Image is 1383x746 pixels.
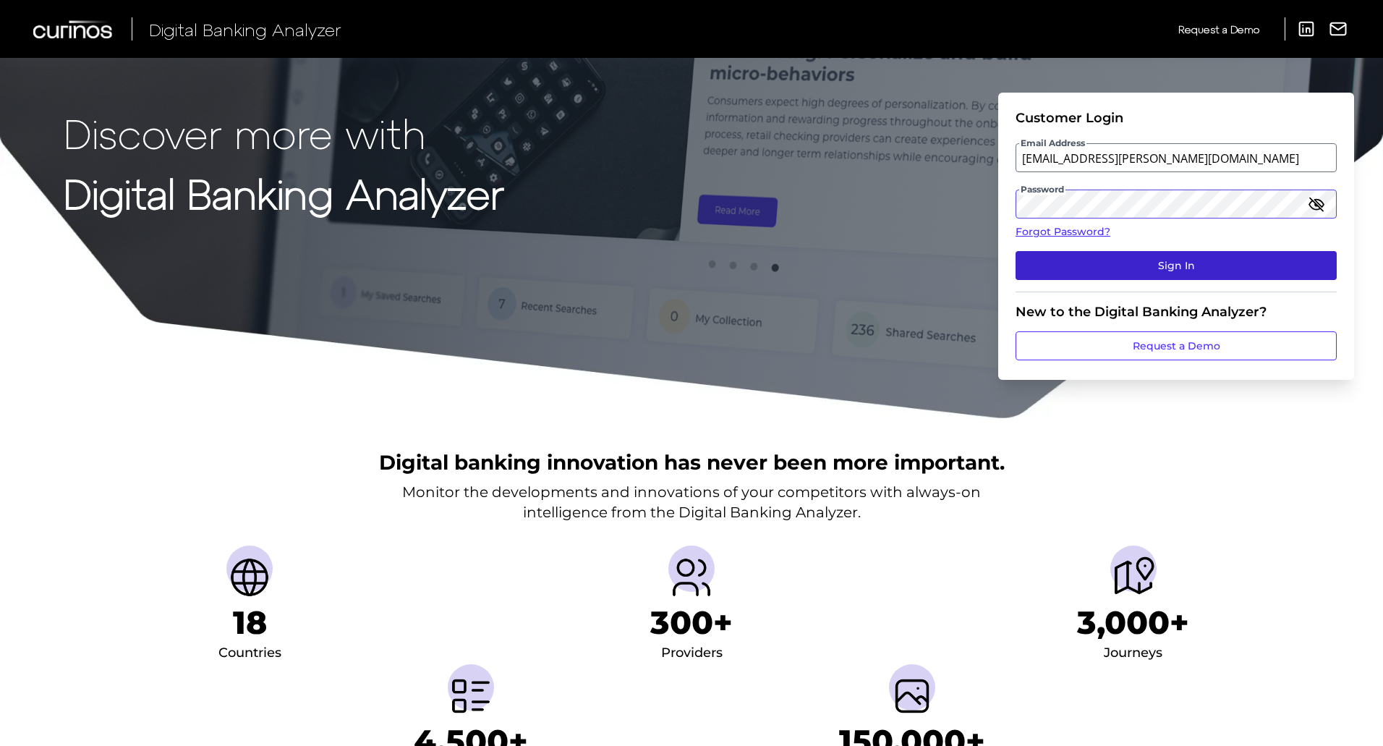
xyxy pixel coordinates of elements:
[233,603,267,642] h1: 18
[889,673,935,719] img: Screenshots
[1016,251,1337,280] button: Sign In
[64,110,504,156] p: Discover more with
[149,19,341,40] span: Digital Banking Analyzer
[1104,642,1162,665] div: Journeys
[1016,110,1337,126] div: Customer Login
[64,169,504,217] strong: Digital Banking Analyzer
[1019,184,1065,195] span: Password
[218,642,281,665] div: Countries
[402,482,981,522] p: Monitor the developments and innovations of your competitors with always-on intelligence from the...
[226,554,273,601] img: Countries
[661,642,723,665] div: Providers
[1016,224,1337,240] a: Forgot Password?
[1019,137,1086,149] span: Email Address
[1077,603,1189,642] h1: 3,000+
[379,449,1005,476] h2: Digital banking innovation has never been more important.
[33,20,114,38] img: Curinos
[1110,554,1157,601] img: Journeys
[448,673,494,719] img: Metrics
[1178,17,1259,41] a: Request a Demo
[1016,331,1337,360] a: Request a Demo
[650,603,733,642] h1: 300+
[1178,23,1259,35] span: Request a Demo
[1016,304,1337,320] div: New to the Digital Banking Analyzer?
[668,554,715,601] img: Providers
